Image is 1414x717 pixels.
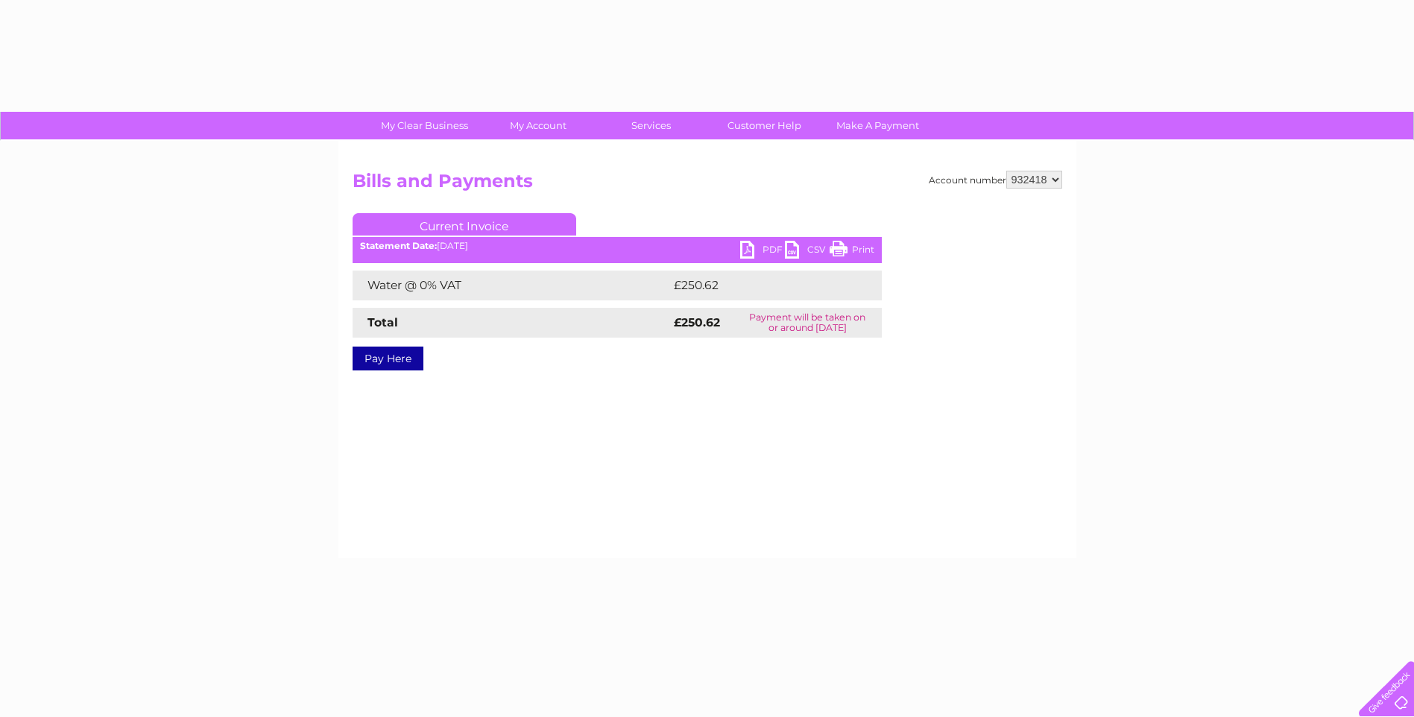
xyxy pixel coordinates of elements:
[590,112,713,139] a: Services
[703,112,826,139] a: Customer Help
[353,171,1062,199] h2: Bills and Payments
[353,241,882,251] div: [DATE]
[363,112,486,139] a: My Clear Business
[476,112,599,139] a: My Account
[360,240,437,251] b: Statement Date:
[830,241,874,262] a: Print
[740,241,785,262] a: PDF
[816,112,939,139] a: Make A Payment
[367,315,398,329] strong: Total
[353,213,576,236] a: Current Invoice
[929,171,1062,189] div: Account number
[733,308,881,338] td: Payment will be taken on or around [DATE]
[353,347,423,370] a: Pay Here
[353,271,670,300] td: Water @ 0% VAT
[670,271,856,300] td: £250.62
[785,241,830,262] a: CSV
[674,315,720,329] strong: £250.62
